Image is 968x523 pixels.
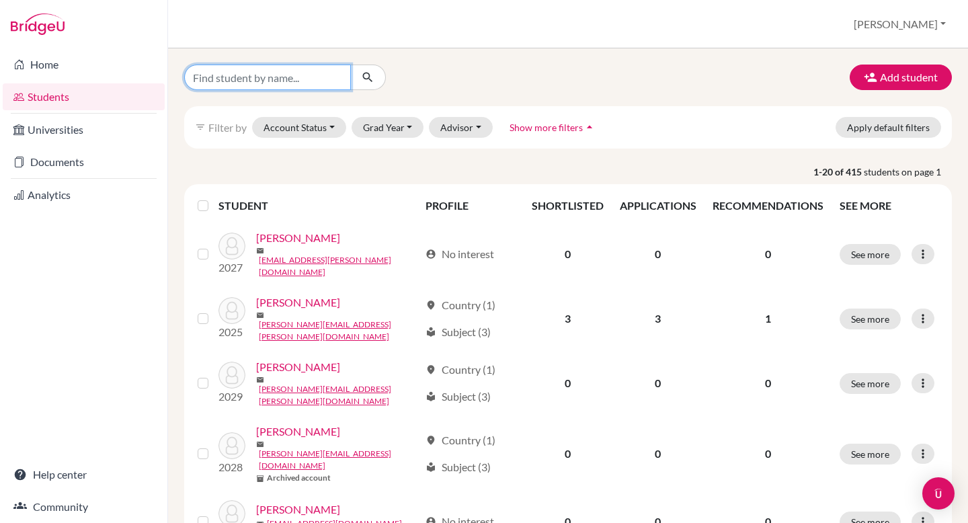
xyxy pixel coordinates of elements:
[524,351,612,415] td: 0
[612,415,704,492] td: 0
[426,364,436,375] span: location_on
[11,13,65,35] img: Bridge-U
[259,319,419,343] a: [PERSON_NAME][EMAIL_ADDRESS][PERSON_NAME][DOMAIN_NAME]
[426,327,436,337] span: local_library
[195,122,206,132] i: filter_list
[713,311,823,327] p: 1
[3,149,165,175] a: Documents
[218,362,245,389] img: Aleman, Renee
[704,190,832,222] th: RECOMMENDATIONS
[218,389,245,405] p: 2029
[426,391,436,402] span: local_library
[3,461,165,488] a: Help center
[713,375,823,391] p: 0
[256,440,264,448] span: mail
[259,448,419,472] a: [PERSON_NAME][EMAIL_ADDRESS][DOMAIN_NAME]
[426,432,495,448] div: Country (1)
[524,286,612,351] td: 3
[426,462,436,473] span: local_library
[426,389,491,405] div: Subject (3)
[256,501,340,518] a: [PERSON_NAME]
[612,286,704,351] td: 3
[252,117,346,138] button: Account Status
[864,165,952,179] span: students on page 1
[713,446,823,462] p: 0
[256,294,340,311] a: [PERSON_NAME]
[256,424,340,440] a: [PERSON_NAME]
[3,116,165,143] a: Universities
[3,182,165,208] a: Analytics
[267,472,331,484] b: Archived account
[510,122,583,133] span: Show more filters
[426,300,436,311] span: location_on
[218,259,245,276] p: 2027
[836,117,941,138] button: Apply default filters
[426,249,436,259] span: account_circle
[429,117,493,138] button: Advisor
[256,247,264,255] span: mail
[256,475,264,483] span: inventory_2
[426,246,494,262] div: No interest
[417,190,523,222] th: PROFILE
[848,11,952,37] button: [PERSON_NAME]
[218,324,245,340] p: 2025
[426,324,491,340] div: Subject (3)
[426,297,495,313] div: Country (1)
[524,222,612,286] td: 0
[426,435,436,446] span: location_on
[259,254,419,278] a: [EMAIL_ADDRESS][PERSON_NAME][DOMAIN_NAME]
[840,244,901,265] button: See more
[256,376,264,384] span: mail
[426,362,495,378] div: Country (1)
[3,51,165,78] a: Home
[352,117,424,138] button: Grad Year
[840,309,901,329] button: See more
[524,190,612,222] th: SHORTLISTED
[256,311,264,319] span: mail
[256,359,340,375] a: [PERSON_NAME]
[208,121,247,134] span: Filter by
[813,165,864,179] strong: 1-20 of 415
[3,493,165,520] a: Community
[498,117,608,138] button: Show more filtersarrow_drop_up
[832,190,946,222] th: SEE MORE
[524,415,612,492] td: 0
[612,351,704,415] td: 0
[184,65,351,90] input: Find student by name...
[850,65,952,90] button: Add student
[218,190,417,222] th: STUDENT
[583,120,596,134] i: arrow_drop_up
[713,246,823,262] p: 0
[218,297,245,324] img: Alcaraz, YaQi
[218,459,245,475] p: 2028
[922,477,955,510] div: Open Intercom Messenger
[218,432,245,459] img: Anzman, Leah
[256,230,340,246] a: [PERSON_NAME]
[218,233,245,259] img: Alcaraz, MeiLin
[612,190,704,222] th: APPLICATIONS
[840,373,901,394] button: See more
[612,222,704,286] td: 0
[426,459,491,475] div: Subject (3)
[840,444,901,465] button: See more
[3,83,165,110] a: Students
[259,383,419,407] a: [PERSON_NAME][EMAIL_ADDRESS][PERSON_NAME][DOMAIN_NAME]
